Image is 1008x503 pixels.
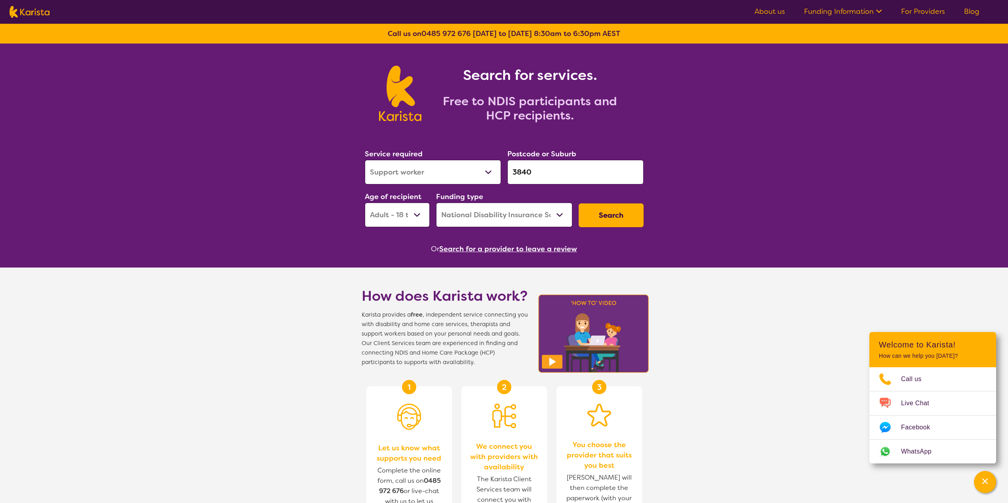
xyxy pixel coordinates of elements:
[507,160,644,184] input: Type
[901,7,945,16] a: For Providers
[592,380,606,394] div: 3
[497,380,511,394] div: 2
[974,471,996,493] button: Channel Menu
[879,340,987,349] h2: Welcome to Karista!
[374,443,444,463] span: Let us know what supports you need
[901,373,931,385] span: Call us
[901,421,939,433] span: Facebook
[365,192,421,201] label: Age of recipient
[869,332,996,463] div: Channel Menu
[431,66,629,85] h1: Search for services.
[901,446,941,457] span: WhatsApp
[431,243,439,255] span: Or
[388,29,620,38] b: Call us on [DATE] to [DATE] 8:30am to 6:30pm AEST
[869,367,996,463] ul: Choose channel
[365,149,423,159] label: Service required
[411,311,423,319] b: free
[10,6,50,18] img: Karista logo
[579,203,644,227] button: Search
[362,287,528,306] h1: How does Karista work?
[362,310,528,367] span: Karista provides a , independent service connecting you with disability and home care services, t...
[492,404,516,428] img: Person being matched to services icon
[879,353,987,359] p: How can we help you [DATE]?
[869,440,996,463] a: Web link opens in a new tab.
[755,7,785,16] a: About us
[964,7,979,16] a: Blog
[439,243,577,255] button: Search for a provider to leave a review
[804,7,882,16] a: Funding Information
[379,66,421,121] img: Karista logo
[431,94,629,123] h2: Free to NDIS participants and HCP recipients.
[507,149,576,159] label: Postcode or Suburb
[402,380,416,394] div: 1
[587,404,611,427] img: Star icon
[436,192,483,201] label: Funding type
[469,441,539,472] span: We connect you with providers with availability
[901,397,939,409] span: Live Chat
[564,440,634,471] span: You choose the provider that suits you best
[397,404,421,430] img: Person with headset icon
[421,29,471,38] a: 0485 972 676
[536,292,652,375] img: Karista video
